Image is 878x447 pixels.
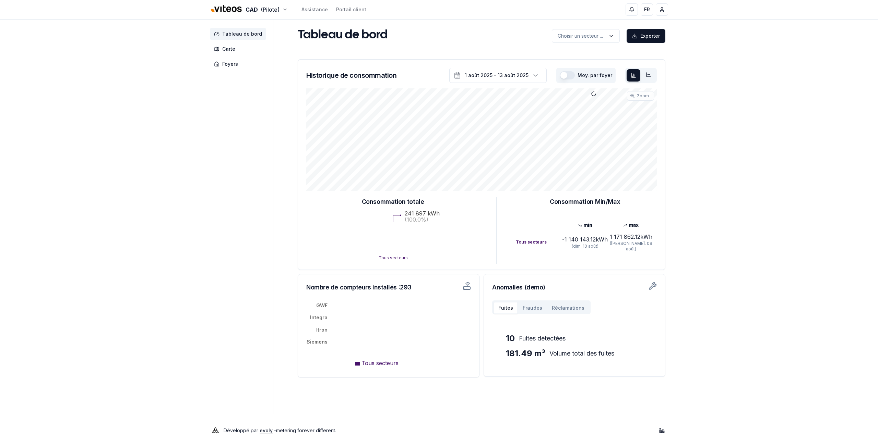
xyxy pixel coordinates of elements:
[222,30,262,37] span: Tableau de bord
[378,255,407,260] text: Tous secteurs
[316,327,328,333] tspan: Itron
[558,33,603,39] p: Choisir un secteur ...
[405,210,440,217] text: 241 897 kWh
[608,233,654,241] div: 1 171 862.12 kWh
[449,68,547,83] button: 1 août 2025 - 13 août 2025
[336,6,366,13] a: Portail client
[261,5,280,14] span: (Pilote)
[298,28,388,42] h1: Tableau de bord
[210,2,288,17] button: CAD(Pilote)
[562,244,608,249] div: (dim. 10 août)
[506,333,515,344] span: 10
[301,6,328,13] a: Assistance
[210,43,269,55] a: Carte
[210,58,269,70] a: Foyers
[224,426,336,435] p: Développé par - metering forever different .
[222,61,238,67] span: Foyers
[316,302,328,308] tspan: GWF
[641,3,653,16] button: FR
[307,339,328,345] tspan: Siemens
[547,302,589,314] button: Réclamations
[550,197,620,207] h3: Consommation Min/Max
[578,73,612,78] label: Moy. par foyer
[552,29,620,43] button: label
[222,46,235,52] span: Carte
[210,28,269,40] a: Tableau de bord
[506,348,545,359] span: 181.49 m³
[210,1,243,17] img: Viteos - CAD Logo
[494,302,518,314] button: Fuites
[362,197,424,207] h3: Consommation totale
[260,427,273,433] a: evoly
[627,29,665,43] button: Exporter
[549,349,614,358] span: Volume total des fuites
[361,360,399,367] span: Tous secteurs
[608,222,654,228] div: max
[518,302,547,314] button: Fraudes
[465,72,529,79] div: 1 août 2025 - 13 août 2025
[608,241,654,252] div: ([PERSON_NAME]. 09 août)
[519,334,566,343] span: Fuites détectées
[306,283,425,292] h3: Nombre de compteurs installés : 293
[310,314,328,320] tspan: Integra
[405,216,428,223] text: (100.0%)
[644,6,650,13] span: FR
[492,283,657,292] h3: Anomalies (demo)
[562,235,608,244] div: -1 140 143.12 kWh
[246,5,258,14] span: CAD
[562,222,608,228] div: min
[306,71,396,80] h3: Historique de consommation
[637,93,649,99] span: Zoom
[516,239,562,245] div: Tous secteurs
[210,425,221,436] img: Evoly Logo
